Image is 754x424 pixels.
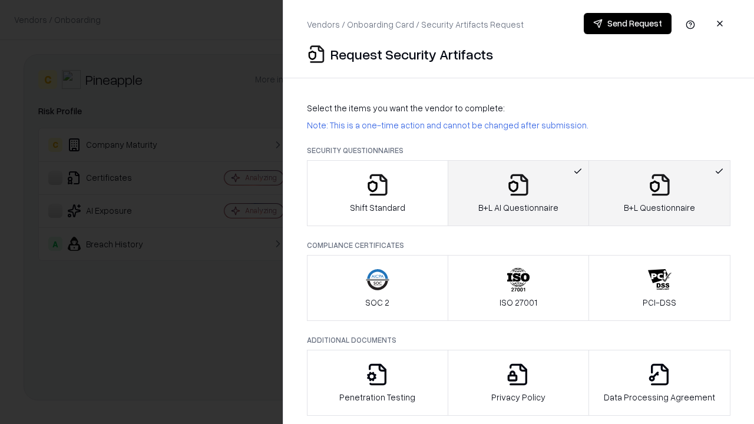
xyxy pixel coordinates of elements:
p: Data Processing Agreement [604,391,715,403]
p: Security Questionnaires [307,145,730,155]
p: Privacy Policy [491,391,545,403]
button: ISO 27001 [448,255,590,321]
p: ISO 27001 [500,296,537,309]
p: SOC 2 [365,296,389,309]
p: Note: This is a one-time action and cannot be changed after submission. [307,119,730,131]
p: Additional Documents [307,335,730,345]
button: B+L AI Questionnaire [448,160,590,226]
button: Privacy Policy [448,350,590,416]
button: Penetration Testing [307,350,448,416]
button: Send Request [584,13,672,34]
p: Compliance Certificates [307,240,730,250]
p: Shift Standard [350,201,405,214]
p: PCI-DSS [643,296,676,309]
p: Penetration Testing [339,391,415,403]
button: SOC 2 [307,255,448,321]
button: PCI-DSS [588,255,730,321]
p: Vendors / Onboarding Card / Security Artifacts Request [307,18,524,31]
p: Request Security Artifacts [330,45,493,64]
p: Select the items you want the vendor to complete: [307,102,730,114]
button: Data Processing Agreement [588,350,730,416]
p: B+L Questionnaire [624,201,695,214]
button: Shift Standard [307,160,448,226]
button: B+L Questionnaire [588,160,730,226]
p: B+L AI Questionnaire [478,201,558,214]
